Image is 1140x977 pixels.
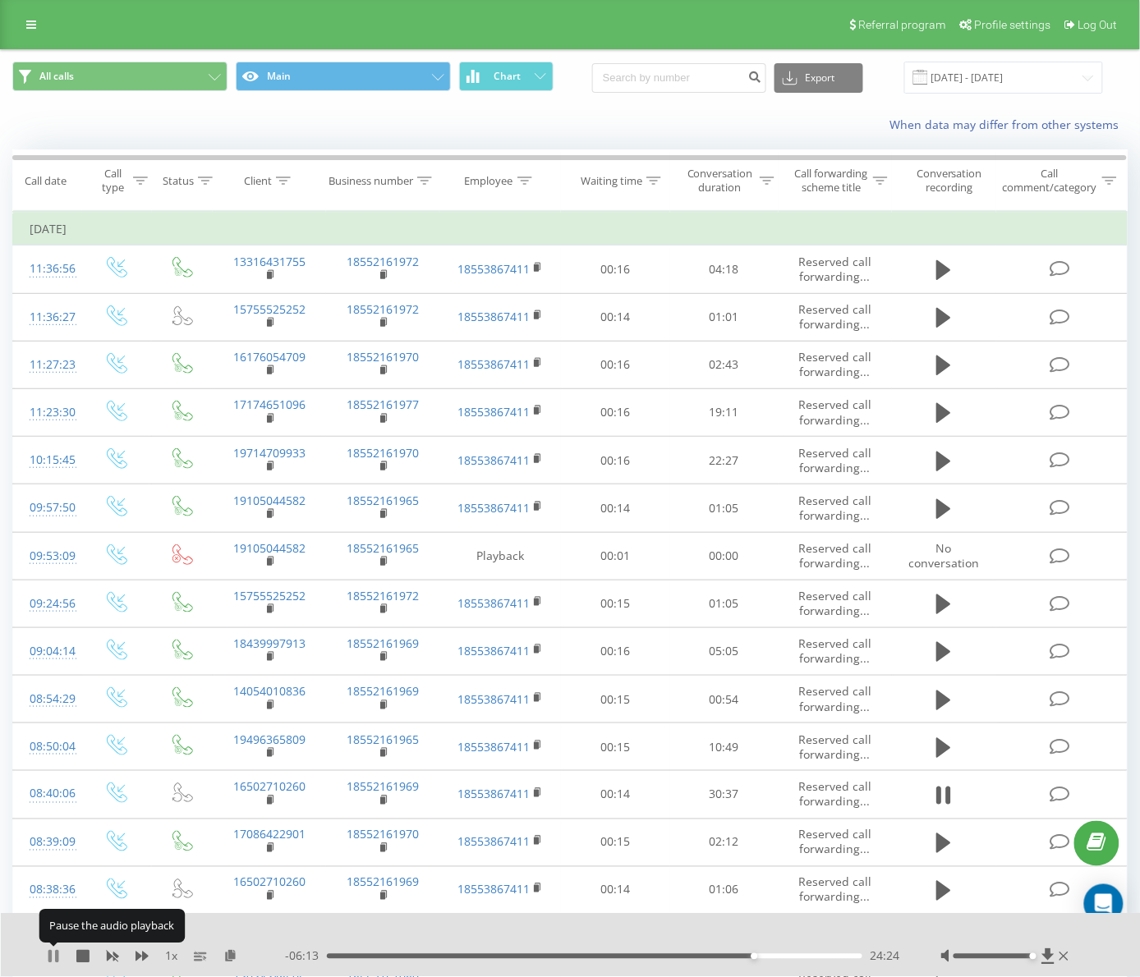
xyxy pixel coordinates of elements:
[457,834,530,850] a: 18553867411
[798,540,871,571] span: Reserved call forwarding...
[561,771,669,819] td: 00:14
[798,397,871,427] span: Reserved call forwarding...
[347,874,419,890] a: 18552161969
[233,301,306,317] a: 15755525252
[236,62,451,91] button: Main
[907,167,992,195] div: Conversation recording
[30,349,66,381] div: 11:27:23
[165,948,177,965] span: 1 x
[670,676,779,723] td: 00:54
[465,174,513,188] div: Employee
[233,732,306,747] a: 19496365809
[233,397,306,412] a: 17174651096
[30,397,66,429] div: 11:23:30
[1030,953,1037,960] div: Accessibility label
[12,62,228,91] button: All calls
[30,540,66,572] div: 09:53:09
[347,445,419,461] a: 18552161970
[233,493,306,508] a: 19105044582
[39,70,74,83] span: All calls
[1084,884,1124,924] div: Open Intercom Messenger
[685,167,756,195] div: Conversation duration
[30,301,66,333] div: 11:36:27
[798,349,871,379] span: Reserved call forwarding...
[30,444,66,476] div: 10:15:45
[592,63,766,93] input: Search by number
[347,732,419,747] a: 18552161965
[670,437,779,484] td: 22:27
[30,874,66,906] div: 08:38:36
[439,532,561,580] td: Playback
[30,731,66,763] div: 08:50:04
[30,492,66,524] div: 09:57:50
[347,349,419,365] a: 18552161970
[457,595,530,611] a: 18553867411
[798,683,871,713] span: Reserved call forwarding...
[347,540,419,556] a: 18552161965
[233,445,306,461] a: 19714709933
[670,293,779,341] td: 01:01
[561,341,669,388] td: 00:16
[30,635,66,667] div: 09:04:14
[457,643,530,658] a: 18553867411
[233,588,306,603] a: 15755525252
[798,779,871,810] span: Reserved call forwarding...
[670,771,779,819] td: 30:37
[457,261,530,277] a: 18553867411
[39,910,186,943] div: Pause the audio playback
[561,245,669,293] td: 00:16
[233,254,306,269] a: 13316431755
[670,819,779,866] td: 02:12
[457,452,530,468] a: 18553867411
[347,254,419,269] a: 18552161972
[890,117,1128,132] a: When data may differ from other systems
[233,827,306,842] a: 17086422901
[561,532,669,580] td: 00:01
[1002,167,1098,195] div: Call comment/category
[30,683,66,715] div: 08:54:29
[233,635,306,651] a: 18439997913
[775,63,863,93] button: Export
[670,388,779,436] td: 19:11
[30,827,66,859] div: 08:39:09
[457,404,530,420] a: 18553867411
[97,167,129,195] div: Call type
[347,779,419,795] a: 18552161969
[233,683,306,699] a: 14054010836
[561,627,669,675] td: 00:16
[670,580,779,627] td: 01:05
[670,341,779,388] td: 02:43
[459,62,554,91] button: Chart
[30,778,66,810] div: 08:40:06
[975,18,1051,31] span: Profile settings
[793,167,869,195] div: Call forwarding scheme title
[798,732,871,762] span: Reserved call forwarding...
[347,493,419,508] a: 18552161965
[457,691,530,707] a: 18553867411
[347,397,419,412] a: 18552161977
[798,635,871,666] span: Reserved call forwarding...
[798,874,871,905] span: Reserved call forwarding...
[670,532,779,580] td: 00:00
[798,254,871,284] span: Reserved call forwarding...
[670,866,779,914] td: 01:06
[1078,18,1118,31] span: Log Out
[670,627,779,675] td: 05:05
[670,245,779,293] td: 04:18
[859,18,946,31] span: Referral program
[233,540,306,556] a: 19105044582
[561,293,669,341] td: 00:14
[561,437,669,484] td: 00:16
[347,683,419,699] a: 18552161969
[798,588,871,618] span: Reserved call forwarding...
[561,484,669,532] td: 00:14
[561,723,669,771] td: 00:15
[163,174,194,188] div: Status
[752,953,758,960] div: Accessibility label
[233,349,306,365] a: 16176054709
[13,213,1128,245] td: [DATE]
[457,787,530,802] a: 18553867411
[347,588,419,603] a: 18552161972
[561,580,669,627] td: 00:15
[347,301,419,317] a: 18552161972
